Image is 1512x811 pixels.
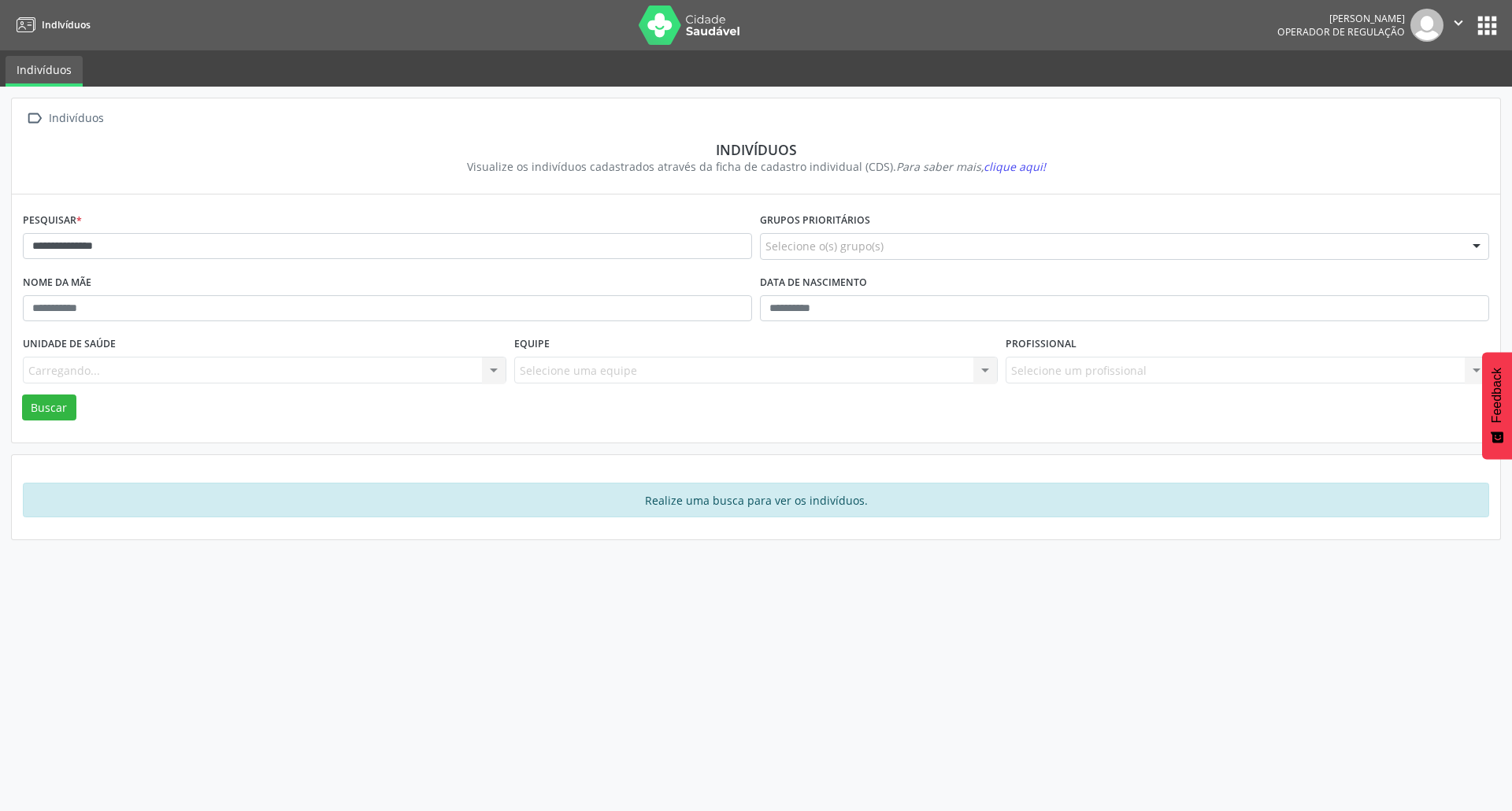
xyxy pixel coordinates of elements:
label: Nome da mãe [23,271,91,295]
span: Selecione o(s) grupo(s) [765,238,884,254]
div: Indivíduos [34,141,1478,158]
i: Para saber mais, [896,159,1046,174]
a:  Indivíduos [23,107,106,130]
button: apps [1473,12,1501,39]
button:  [1443,9,1473,42]
i:  [23,107,46,130]
label: Grupos prioritários [760,209,870,233]
label: Profissional [1006,332,1077,357]
div: Visualize os indivíduos cadastrados através da ficha de cadastro individual (CDS). [34,158,1478,175]
a: Indivíduos [11,12,91,38]
img: img [1410,9,1443,42]
i:  [1450,14,1467,31]
span: Operador de regulação [1277,25,1405,39]
label: Unidade de saúde [23,332,116,357]
div: [PERSON_NAME] [1277,12,1405,25]
button: Buscar [22,394,76,421]
span: clique aqui! [984,159,1046,174]
button: Feedback - Mostrar pesquisa [1482,352,1512,459]
label: Pesquisar [23,209,82,233]
label: Data de nascimento [760,271,867,295]
span: Feedback [1490,368,1504,423]
div: Indivíduos [46,107,106,130]
label: Equipe [514,332,550,357]
span: Indivíduos [42,18,91,31]
a: Indivíduos [6,56,83,87]
div: Realize uma busca para ver os indivíduos. [23,483,1489,517]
